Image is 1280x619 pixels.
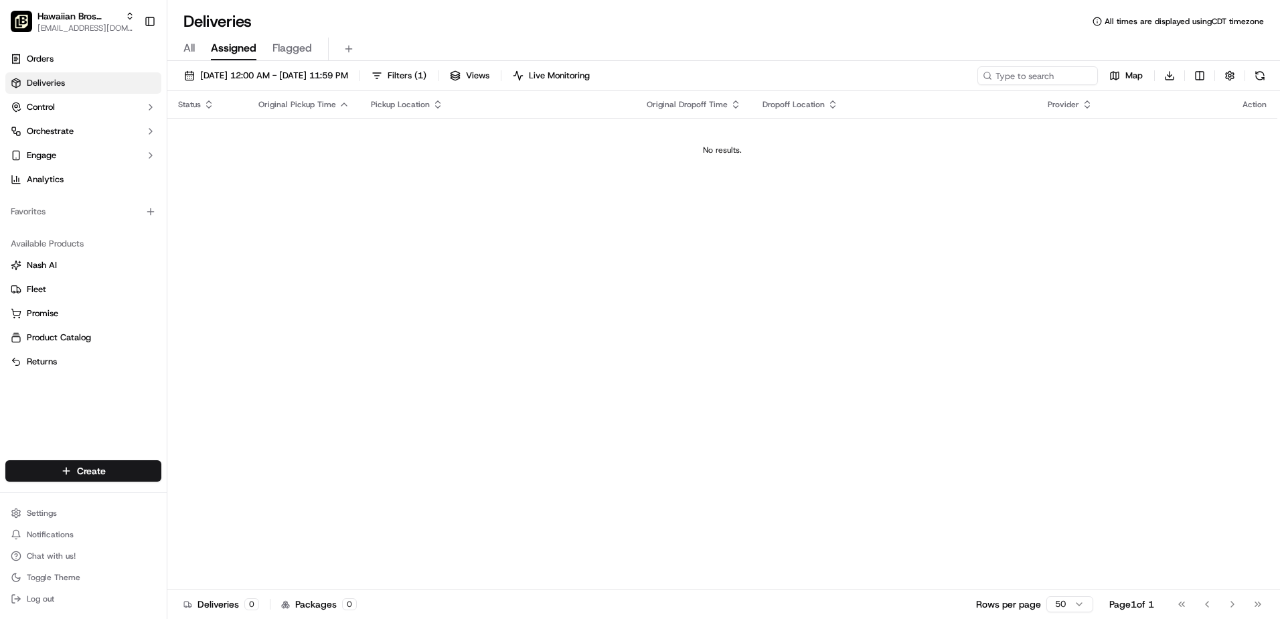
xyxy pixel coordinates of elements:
[1251,66,1269,85] button: Refresh
[27,594,54,604] span: Log out
[5,48,161,70] a: Orders
[183,598,259,611] div: Deliveries
[5,303,161,324] button: Promise
[27,125,74,137] span: Orchestrate
[11,307,156,320] a: Promise
[414,70,426,82] span: ( 1 )
[466,70,489,82] span: Views
[5,568,161,587] button: Toggle Theme
[27,149,56,161] span: Engage
[388,70,426,82] span: Filters
[11,283,156,295] a: Fleet
[27,529,74,540] span: Notifications
[244,598,259,610] div: 0
[178,66,354,85] button: [DATE] 12:00 AM - [DATE] 11:59 PM
[200,70,348,82] span: [DATE] 12:00 AM - [DATE] 11:59 PM
[5,327,161,348] button: Product Catalog
[444,66,495,85] button: Views
[178,99,201,110] span: Status
[371,99,430,110] span: Pickup Location
[647,99,728,110] span: Original Dropoff Time
[27,356,57,368] span: Returns
[27,53,54,65] span: Orders
[37,9,120,23] button: Hawaiian Bros ([PERSON_NAME])
[211,40,256,56] span: Assigned
[5,525,161,544] button: Notifications
[1109,598,1154,611] div: Page 1 of 1
[5,547,161,565] button: Chat with us!
[27,174,64,186] span: Analytics
[5,504,161,523] button: Settings
[366,66,432,85] button: Filters(1)
[77,464,106,478] span: Create
[27,307,58,320] span: Promise
[272,40,312,56] span: Flagged
[183,11,252,32] h1: Deliveries
[5,96,161,118] button: Control
[5,233,161,255] div: Available Products
[37,23,135,33] button: [EMAIL_ADDRESS][DOMAIN_NAME]
[27,77,65,89] span: Deliveries
[5,72,161,94] a: Deliveries
[258,99,336,110] span: Original Pickup Time
[5,590,161,608] button: Log out
[5,121,161,142] button: Orchestrate
[1243,99,1267,110] div: Action
[27,101,55,113] span: Control
[5,460,161,482] button: Create
[27,259,57,271] span: Nash AI
[507,66,596,85] button: Live Monitoring
[1048,99,1079,110] span: Provider
[5,5,139,38] button: Hawaiian Bros (Blodgett)Hawaiian Bros ([PERSON_NAME])[EMAIL_ADDRESS][DOMAIN_NAME]
[11,356,156,368] a: Returns
[1125,70,1143,82] span: Map
[27,332,91,344] span: Product Catalog
[27,508,57,519] span: Settings
[281,598,357,611] div: Packages
[5,255,161,276] button: Nash AI
[342,598,357,610] div: 0
[5,279,161,300] button: Fleet
[27,551,76,561] span: Chat with us!
[173,145,1272,155] div: No results.
[977,66,1098,85] input: Type to search
[183,40,195,56] span: All
[11,11,32,32] img: Hawaiian Bros (Blodgett)
[11,332,156,344] a: Product Catalog
[5,169,161,190] a: Analytics
[1103,66,1149,85] button: Map
[1105,16,1264,27] span: All times are displayed using CDT timezone
[976,598,1041,611] p: Rows per page
[27,283,46,295] span: Fleet
[529,70,590,82] span: Live Monitoring
[27,572,80,583] span: Toggle Theme
[763,99,825,110] span: Dropoff Location
[11,259,156,271] a: Nash AI
[5,201,161,222] div: Favorites
[5,145,161,166] button: Engage
[5,351,161,372] button: Returns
